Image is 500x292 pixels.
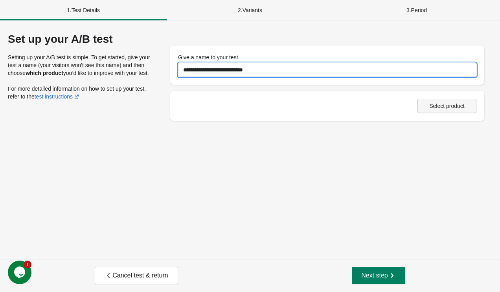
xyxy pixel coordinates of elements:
button: Select product [417,99,476,113]
a: test instructions [35,93,81,100]
label: Give a name to your test [178,53,238,61]
span: Select product [429,103,465,109]
button: Cancel test & return [95,267,178,284]
strong: which product [26,70,63,76]
button: Next step [352,267,405,284]
p: Setting up your A/B test is simple. To get started, give your test a name (your visitors won’t se... [8,53,154,77]
span: Next step [361,272,396,279]
iframe: chat widget [8,261,33,284]
span: Cancel test & return [105,272,168,279]
div: Set up your A/B test [8,33,154,46]
p: For more detailed information on how to set up your test, refer to the [8,85,154,100]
